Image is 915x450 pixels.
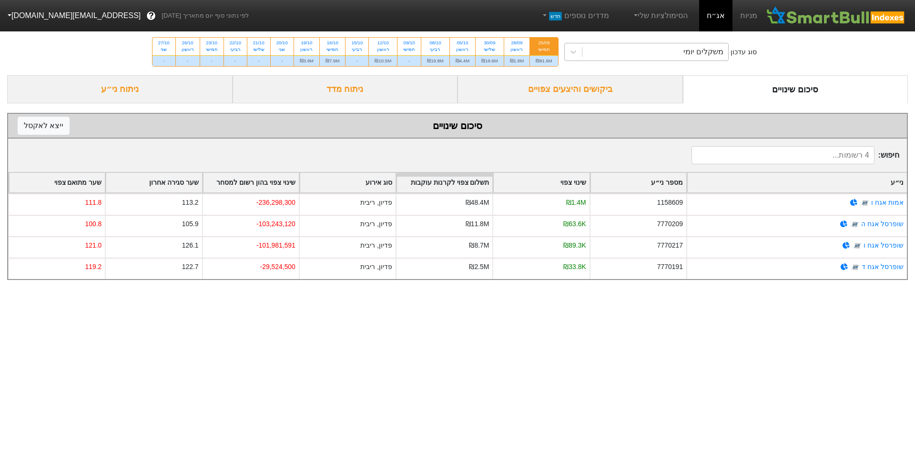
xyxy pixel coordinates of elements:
a: שופרסל אגח ה [861,220,904,228]
div: חמישי [206,46,218,53]
a: מדדים נוספיםחדש [537,6,613,25]
div: שני [276,46,288,53]
div: סיכום שינויים [683,75,908,103]
div: ₪81.6M [530,55,558,66]
div: - [176,55,200,66]
span: ? [149,10,154,22]
div: סוג עדכון [731,47,757,57]
div: -29,524,500 [260,262,295,272]
a: הסימולציות שלי [628,6,692,25]
input: 4 רשומות... [691,146,874,164]
div: -101,981,591 [256,240,295,250]
div: - [224,55,247,66]
div: Toggle SortBy [300,173,396,192]
div: 111.8 [85,198,102,208]
div: Toggle SortBy [687,173,907,192]
div: פדיון, ריבית [360,219,392,229]
a: שופרסל אגח ד [862,263,904,270]
div: 05/10 [456,40,469,46]
div: Toggle SortBy [9,173,105,192]
div: רביעי [427,46,444,53]
div: ניתוח ני״ע [7,75,233,103]
div: 27/10 [158,40,170,46]
div: ₪33.8K [563,262,586,272]
div: - [152,55,175,66]
div: ₪1.8M [504,55,529,66]
div: 100.8 [85,219,102,229]
span: לפי נתוני סוף יום מתאריך [DATE] [162,11,249,20]
div: ₪2.5M [469,262,489,272]
div: ₪8.7M [469,240,489,250]
div: ₪48.4M [466,198,489,208]
div: חמישי [325,46,339,53]
div: רביעי [230,46,241,53]
div: חמישי [403,46,415,53]
div: ₪7.9M [320,55,345,66]
div: 22/10 [230,40,241,46]
div: ראשון [300,46,314,53]
div: 7770217 [657,240,683,250]
div: Toggle SortBy [106,173,202,192]
div: - [346,55,368,66]
div: סיכום שינויים [18,119,897,133]
img: tase link [860,198,870,208]
img: tase link [850,220,860,229]
div: ראשון [456,46,469,53]
div: משקלים יומי [683,46,723,58]
div: ראשון [182,46,194,53]
span: חדש [549,12,562,20]
div: 19/10 [300,40,314,46]
div: ₪63.6K [563,219,586,229]
div: - [247,55,270,66]
div: שני [158,46,170,53]
div: ₪89.3K [563,240,586,250]
div: 16/10 [325,40,339,46]
div: 119.2 [85,262,102,272]
div: ראשון [375,46,391,53]
div: 7770191 [657,262,683,272]
div: שלישי [253,46,264,53]
div: 23/10 [206,40,218,46]
a: שופרסל אגח ו [864,241,904,249]
div: פדיון, ריבית [360,198,392,208]
div: Toggle SortBy [396,173,492,192]
div: ₪3.9M [294,55,319,66]
div: - [200,55,224,66]
div: ₪19.6M [476,55,504,66]
div: 126.1 [182,240,199,250]
div: רביעי [351,46,363,53]
span: חיפוש : [691,146,899,164]
img: tase link [851,262,860,272]
button: ייצא לאקסל [18,117,70,135]
div: 12/10 [375,40,391,46]
img: SmartBull [765,6,907,25]
div: Toggle SortBy [590,173,686,192]
div: ₪11.8M [466,219,489,229]
div: 105.9 [182,219,199,229]
div: ₪4.4M [450,55,475,66]
div: ₪10.5M [369,55,397,66]
div: Toggle SortBy [493,173,589,192]
div: 20/10 [276,40,288,46]
div: 15/10 [351,40,363,46]
div: Toggle SortBy [203,173,299,192]
div: 09/10 [403,40,415,46]
div: - [397,55,421,66]
div: 1158609 [657,198,683,208]
div: 28/09 [510,40,524,46]
div: -236,298,300 [256,198,295,208]
a: אמות אגח ו [871,199,904,206]
div: ביקושים והיצעים צפויים [457,75,683,103]
div: 122.7 [182,262,199,272]
div: פדיון, ריבית [360,262,392,272]
div: -103,243,120 [256,219,295,229]
div: 121.0 [85,240,102,250]
div: 25/09 [536,40,552,46]
div: - [271,55,294,66]
div: ראשון [510,46,524,53]
div: פדיון, ריבית [360,240,392,250]
div: 7770209 [657,219,683,229]
div: חמישי [536,46,552,53]
div: ₪19.8M [421,55,449,66]
div: ₪1.4M [566,198,586,208]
